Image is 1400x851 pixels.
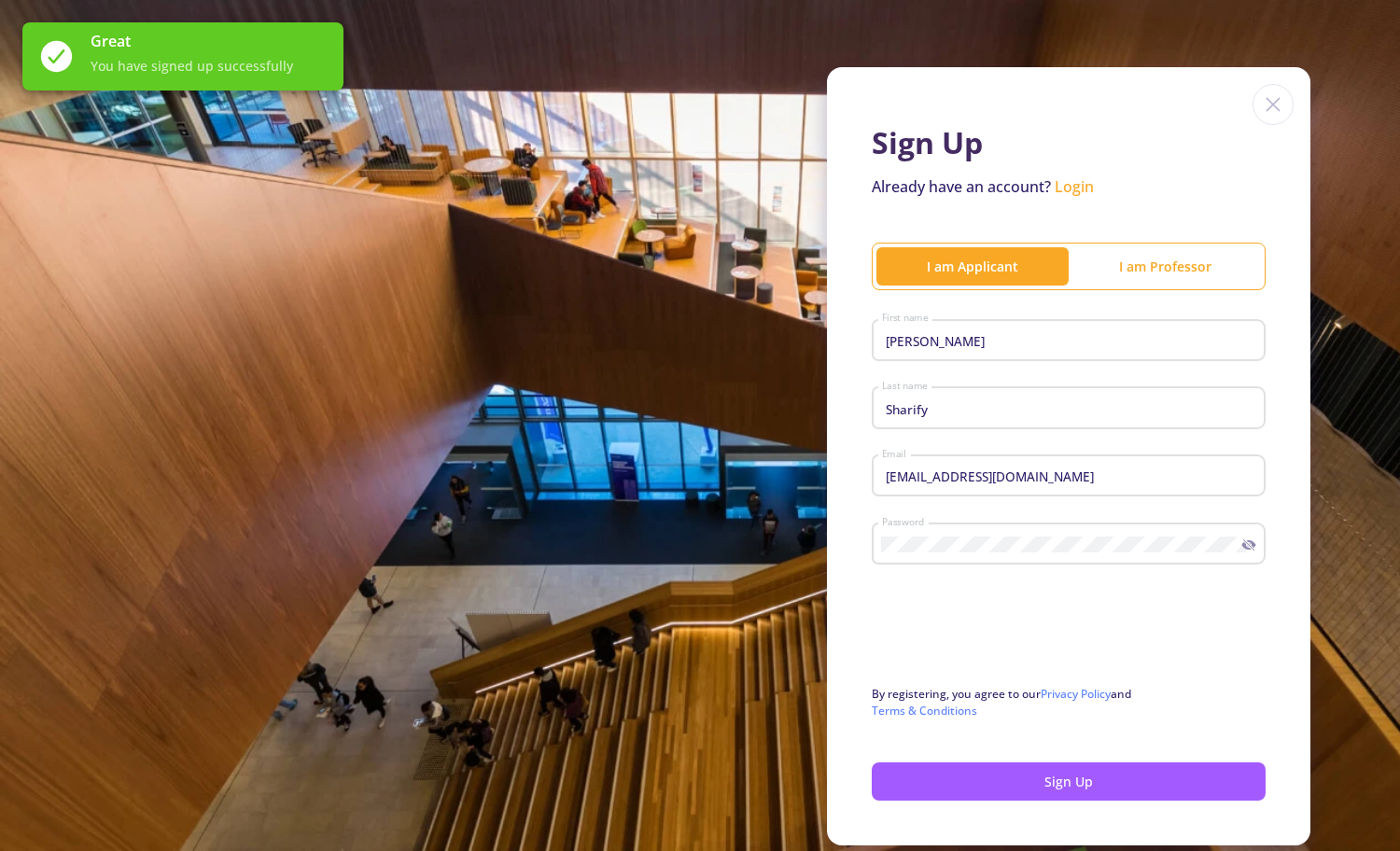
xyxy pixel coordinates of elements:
p: Already have an account? [872,175,1266,198]
div: I am Professor [1069,257,1261,276]
p: By registering, you agree to our and [872,686,1266,719]
span: Great [91,30,329,52]
button: Sign Up [872,762,1266,801]
div: I am Applicant [876,257,1069,276]
span: You have signed up successfully [91,56,329,76]
a: Privacy Policy [1041,686,1111,702]
iframe: reCAPTCHA [872,598,1155,671]
a: Login [1055,176,1094,197]
a: Terms & Conditions [872,703,977,718]
img: close icon [1253,84,1294,125]
h1: Sign Up [872,125,1266,160]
